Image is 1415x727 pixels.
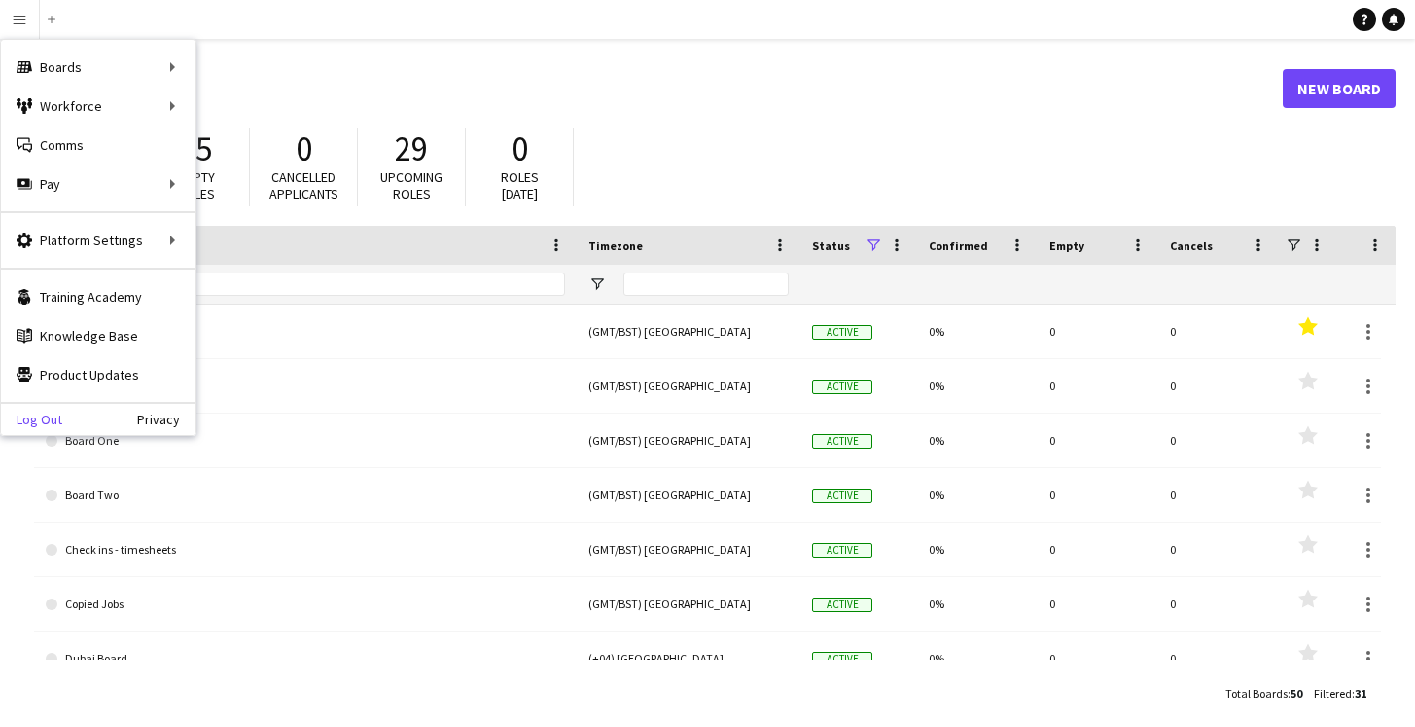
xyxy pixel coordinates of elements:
[623,273,789,296] input: Timezone Filter Input
[81,273,565,296] input: Board name Filter Input
[296,127,312,170] span: 0
[577,468,800,522] div: (GMT/BST) [GEOGRAPHIC_DATA]
[577,414,800,467] div: (GMT/BST) [GEOGRAPHIC_DATA]
[1158,414,1279,467] div: 0
[1,126,195,164] a: Comms
[1158,523,1279,576] div: 0
[1038,632,1158,685] div: 0
[1038,468,1158,522] div: 0
[812,380,872,394] span: Active
[917,468,1038,522] div: 0%
[917,359,1038,413] div: 0%
[46,523,565,577] a: Check ins - timesheets
[812,652,872,667] span: Active
[34,74,1283,103] h1: Boards
[929,238,988,253] span: Confirmed
[1,221,195,260] div: Platform Settings
[812,238,850,253] span: Status
[588,275,606,293] button: Open Filter Menu
[395,127,428,170] span: 29
[46,359,565,414] a: [GEOGRAPHIC_DATA]
[812,598,872,612] span: Active
[588,238,643,253] span: Timezone
[1038,305,1158,358] div: 0
[46,632,565,686] a: Dubai Board
[1158,577,1279,631] div: 0
[1158,632,1279,685] div: 0
[1314,674,1366,712] div: :
[1158,305,1279,358] div: 0
[1355,686,1366,701] span: 31
[812,434,872,449] span: Active
[1038,359,1158,413] div: 0
[577,359,800,413] div: (GMT/BST) [GEOGRAPHIC_DATA]
[812,325,872,340] span: Active
[1170,238,1213,253] span: Cancels
[577,305,800,358] div: (GMT/BST) [GEOGRAPHIC_DATA]
[577,577,800,631] div: (GMT/BST) [GEOGRAPHIC_DATA]
[1,87,195,126] div: Workforce
[1038,523,1158,576] div: 0
[46,414,565,468] a: Board One
[1038,577,1158,631] div: 0
[1225,686,1288,701] span: Total Boards
[1291,686,1302,701] span: 50
[917,632,1038,685] div: 0%
[577,523,800,576] div: (GMT/BST) [GEOGRAPHIC_DATA]
[1,355,195,394] a: Product Updates
[269,168,338,202] span: Cancelled applicants
[46,577,565,632] a: Copied Jobs
[1158,359,1279,413] div: 0
[917,523,1038,576] div: 0%
[512,127,528,170] span: 0
[577,632,800,685] div: (+04) [GEOGRAPHIC_DATA]
[1038,414,1158,467] div: 0
[1225,674,1302,712] div: :
[1158,468,1279,522] div: 0
[917,305,1038,358] div: 0%
[812,543,872,558] span: Active
[917,414,1038,467] div: 0%
[501,168,539,202] span: Roles [DATE]
[1,277,195,316] a: Training Academy
[812,489,872,503] span: Active
[1,412,62,427] a: Log Out
[137,412,195,427] a: Privacy
[380,168,442,202] span: Upcoming roles
[1283,69,1396,108] a: New Board
[46,468,565,523] a: Board Two
[1314,686,1352,701] span: Filtered
[1,316,195,355] a: Knowledge Base
[1,48,195,87] div: Boards
[1049,238,1084,253] span: Empty
[46,305,565,359] a: Plenty Events
[917,577,1038,631] div: 0%
[1,164,195,203] div: Pay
